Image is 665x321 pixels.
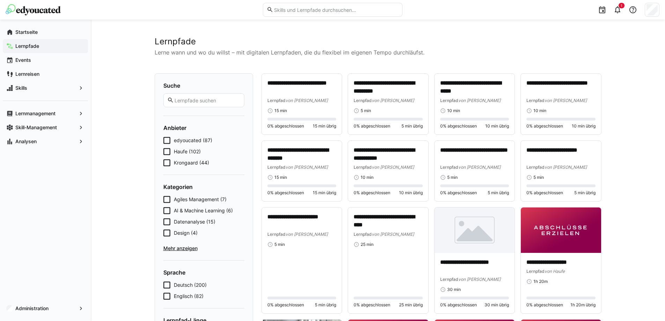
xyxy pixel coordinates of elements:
[155,36,601,47] h2: Lernpfade
[447,175,458,180] span: 5 min
[354,98,372,103] span: Lernpfad
[267,302,304,308] span: 0% abgeschlossen
[315,302,336,308] span: 5 min übrig
[621,3,622,8] span: 1
[485,302,509,308] span: 30 min übrig
[399,302,423,308] span: 25 min übrig
[533,279,548,284] span: 1h 20m
[354,123,390,129] span: 0% abgeschlossen
[440,190,477,196] span: 0% abgeschlossen
[533,108,546,114] span: 10 min
[163,245,244,252] span: Mehr anzeigen
[174,137,212,144] span: edyoucated (87)
[267,190,304,196] span: 0% abgeschlossen
[440,302,477,308] span: 0% abgeschlossen
[447,287,461,292] span: 30 min
[174,282,207,289] span: Deutsch (200)
[174,207,233,214] span: AI & Machine Learning (6)
[163,183,244,190] h4: Kategorien
[488,190,509,196] span: 5 min übrig
[274,108,287,114] span: 15 min
[440,277,458,282] span: Lernpfad
[273,7,398,13] input: Skills und Lernpfade durchsuchen…
[533,175,544,180] span: 5 min
[485,123,509,129] span: 10 min übrig
[354,232,372,237] span: Lernpfad
[174,148,201,155] span: Haufe (102)
[354,165,372,170] span: Lernpfad
[361,108,371,114] span: 5 min
[372,165,414,170] span: von [PERSON_NAME]
[435,207,515,253] img: image
[440,123,477,129] span: 0% abgeschlossen
[526,302,563,308] span: 0% abgeschlossen
[354,302,390,308] span: 0% abgeschlossen
[570,302,596,308] span: 1h 20m übrig
[354,190,390,196] span: 0% abgeschlossen
[267,232,286,237] span: Lernpfad
[526,98,545,103] span: Lernpfad
[545,165,587,170] span: von [PERSON_NAME]
[267,98,286,103] span: Lernpfad
[286,232,328,237] span: von [PERSON_NAME]
[274,242,285,247] span: 5 min
[447,108,460,114] span: 10 min
[267,165,286,170] span: Lernpfad
[174,293,204,300] span: Englisch (82)
[526,190,563,196] span: 0% abgeschlossen
[155,48,601,57] p: Lerne wann und wo du willst – mit digitalen Lernpfaden, die du flexibel im eigenen Tempo durchläu...
[313,190,336,196] span: 15 min übrig
[521,207,601,253] img: image
[399,190,423,196] span: 10 min übrig
[313,123,336,129] span: 15 min übrig
[526,269,545,274] span: Lernpfad
[526,123,563,129] span: 0% abgeschlossen
[267,123,304,129] span: 0% abgeschlossen
[545,269,565,274] span: von Haufe
[286,98,328,103] span: von [PERSON_NAME]
[574,190,596,196] span: 5 min übrig
[372,98,414,103] span: von [PERSON_NAME]
[274,175,287,180] span: 15 min
[545,98,587,103] span: von [PERSON_NAME]
[526,165,545,170] span: Lernpfad
[572,123,596,129] span: 10 min übrig
[361,175,374,180] span: 10 min
[372,232,414,237] span: von [PERSON_NAME]
[401,123,423,129] span: 5 min übrig
[163,82,244,89] h4: Suche
[458,98,501,103] span: von [PERSON_NAME]
[174,97,240,103] input: Lernpfade suchen
[174,196,227,203] span: Agiles Management (7)
[440,98,458,103] span: Lernpfad
[163,124,244,131] h4: Anbieter
[174,159,209,166] span: Krongaard (44)
[174,229,198,236] span: Design (4)
[361,242,374,247] span: 25 min
[163,269,244,276] h4: Sprache
[458,165,501,170] span: von [PERSON_NAME]
[440,165,458,170] span: Lernpfad
[458,277,501,282] span: von [PERSON_NAME]
[286,165,328,170] span: von [PERSON_NAME]
[174,218,215,225] span: Datenanalyse (15)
